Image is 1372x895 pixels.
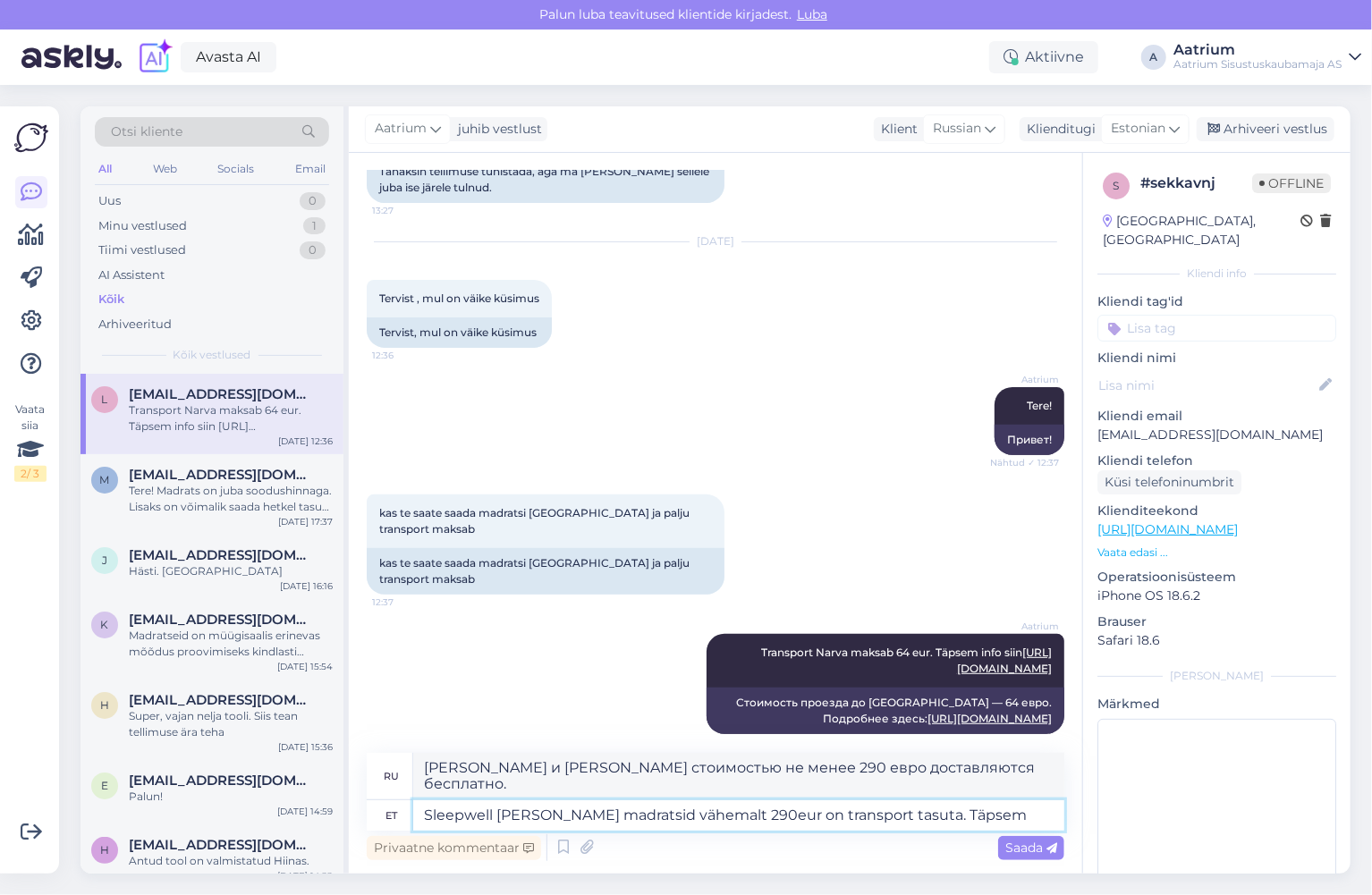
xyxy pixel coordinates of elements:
[303,217,326,235] div: 1
[277,660,333,673] div: [DATE] 15:54
[372,595,439,609] span: 12:37
[129,386,315,402] span: l3br0n23@mail.ru
[927,712,1052,725] a: [URL][DOMAIN_NAME]
[95,157,115,181] div: All
[1097,426,1336,444] p: [EMAIL_ADDRESS][DOMAIN_NAME]
[129,612,315,628] span: kerstilillemets91@gmail.com
[1097,668,1336,684] div: [PERSON_NAME]
[1097,545,1336,561] p: Vaata edasi ...
[98,241,186,259] div: Tiimi vestlused
[98,291,124,308] div: Kõik
[280,579,333,593] div: [DATE] 16:16
[1097,521,1238,537] a: [URL][DOMAIN_NAME]
[372,349,439,362] span: 12:36
[136,38,174,76] img: explore-ai
[129,692,315,708] span: Helenvunder@hotmail.com
[1097,470,1241,494] div: Küsi telefoninumbrit
[292,157,329,181] div: Email
[375,119,427,139] span: Aatrium
[933,119,981,139] span: Russian
[1140,173,1252,194] div: # sekkavnj
[300,241,326,259] div: 0
[1141,45,1166,70] div: A
[1027,399,1052,412] span: Tere!
[1252,173,1331,193] span: Offline
[367,836,541,860] div: Privaatne kommentaar
[384,761,399,791] div: ru
[1173,43,1342,57] div: Aatrium
[278,435,333,448] div: [DATE] 12:36
[129,853,333,869] div: Antud tool on valmistatud Hiinas.
[101,779,108,792] span: e
[277,805,333,818] div: [DATE] 14:59
[1114,179,1120,192] span: s
[102,393,108,406] span: l
[761,646,1052,675] span: Transport Narva maksab 64 eur. Täpsem info siin
[1097,266,1336,282] div: Kliendi info
[100,843,109,857] span: h
[992,735,1059,748] span: 12:39
[98,316,172,334] div: Arhiveeritud
[990,456,1059,469] span: Nähtud ✓ 12:37
[1097,587,1336,605] p: iPhone OS 18.6.2
[1173,57,1342,72] div: Aatrium Sisustuskaubamaja AS
[100,698,109,712] span: H
[1098,376,1316,395] input: Lisa nimi
[1097,612,1336,631] p: Brauser
[992,620,1059,633] span: Aatrium
[367,317,552,348] div: Tervist, mul on väike küsimus
[14,466,47,482] div: 2 / 3
[1097,631,1336,650] p: Safari 18.6
[129,402,333,435] div: Transport Narva maksab 64 eur. Täpsem info siin [URL][DOMAIN_NAME]
[1111,119,1165,139] span: Estonian
[300,192,326,210] div: 0
[98,217,187,235] div: Minu vestlused
[413,800,1064,831] textarea: Sleepwell [PERSON_NAME] madratsid vähemalt 290eur on transport tasuta. Täpsem
[1097,292,1336,311] p: Kliendi tag'id
[367,548,724,595] div: kas te saate saada madratsi [GEOGRAPHIC_DATA] ja palju transport maksab
[111,122,182,141] span: Otsi kliente
[874,120,918,139] div: Klient
[214,157,258,181] div: Socials
[129,837,315,853] span: hellamarats@gmail.com
[129,789,333,805] div: Palun!
[995,425,1064,455] div: Привет!
[98,266,165,284] div: AI Assistent
[1197,117,1334,141] div: Arhiveeri vestlus
[413,753,1064,799] textarea: [PERSON_NAME] и [PERSON_NAME] стоимостью не менее 290 евро доставляются бесплатно.
[98,192,121,210] div: Uus
[992,373,1059,386] span: Aatrium
[129,547,315,563] span: joonas.kakko9@gmail.com
[372,204,439,217] span: 13:27
[278,515,333,528] div: [DATE] 17:37
[1103,212,1300,249] div: [GEOGRAPHIC_DATA], [GEOGRAPHIC_DATA]
[129,483,333,515] div: Tere! Madrats on juba soodushinnaga. Lisaks on võimalik saada hetkel tasuta kojuvedu [PERSON_NAME...
[1020,120,1096,139] div: Klienditugi
[181,42,276,72] a: Avasta AI
[379,506,692,536] span: kas te saate saada madratsi [GEOGRAPHIC_DATA] ja palju transport maksab
[1173,43,1361,72] a: AatriumAatrium Sisustuskaubamaja AS
[149,157,181,181] div: Web
[1097,452,1336,470] p: Kliendi telefon
[129,467,315,483] span: markoreinumae60@gmail.com
[129,708,333,740] div: Super, vajan nelja tooli. Siis tean tellimuse ära teha
[277,869,333,882] div: [DATE] 14:22
[1097,502,1336,520] p: Klienditeekond
[451,120,542,139] div: juhib vestlust
[792,6,833,22] span: Luba
[14,401,47,482] div: Vaata siia
[129,628,333,660] div: Madratseid on müügisaalis erinevas mõõdus proovimiseks kindlasti olemas. [PERSON_NAME] viimistlus...
[1097,349,1336,367] p: Kliendi nimi
[1005,840,1057,856] span: Saada
[367,233,1064,249] div: [DATE]
[385,800,397,831] div: et
[14,121,48,155] img: Askly Logo
[379,291,539,305] span: Tervist , mul on väike küsimus
[707,688,1064,734] div: Стоимость проезда до [GEOGRAPHIC_DATA] — 64 евро. Подробнее здесь:
[1097,568,1336,587] p: Operatsioonisüsteem
[278,740,333,754] div: [DATE] 15:36
[367,140,724,203] div: Ostsin teilt madratsi ja kohaletoimetamine oli teisipäeval. Tahaksin tellimuse tühistada, aga ma ...
[174,347,251,363] span: Kõik vestlused
[100,473,110,486] span: m
[102,553,107,567] span: j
